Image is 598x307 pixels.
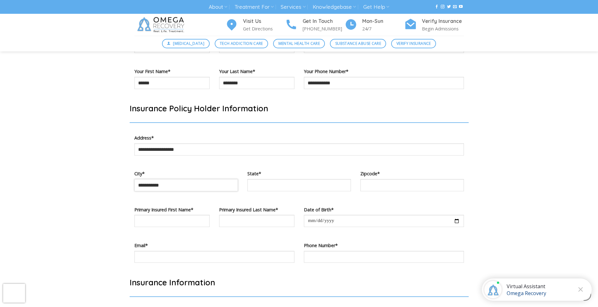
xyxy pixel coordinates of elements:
[422,25,464,32] p: Begin Admissions
[134,68,210,75] label: Your First Name*
[134,14,189,36] img: Omega Recovery
[219,68,294,75] label: Your Last Name*
[281,1,305,13] a: Services
[209,1,227,13] a: About
[134,170,238,177] label: City*
[330,39,386,48] a: Substance Abuse Care
[360,170,464,177] label: Zipcode*
[391,39,436,48] a: Verify Insurance
[304,206,464,213] label: Date of Birth*
[304,242,464,249] label: Phone Number*
[447,5,451,9] a: Follow on Twitter
[278,40,320,46] span: Mental Health Care
[362,17,404,25] h4: Mon-Sun
[285,17,345,33] a: Get In Touch [PHONE_NUMBER]
[362,25,404,32] p: 24/7
[134,134,464,141] label: Address*
[453,5,457,9] a: Send us an email
[404,17,464,33] a: Verify Insurance Begin Admissions
[134,206,210,213] label: Primary Insured First Name*
[134,242,294,249] label: Email*
[220,40,263,46] span: Tech Addiction Care
[303,25,345,32] p: [PHONE_NUMBER]
[441,5,444,9] a: Follow on Instagram
[173,40,204,46] span: [MEDICAL_DATA]
[335,40,381,46] span: Substance Abuse Care
[304,68,464,75] label: Your Phone Number*
[303,17,345,25] h4: Get In Touch
[363,1,389,13] a: Get Help
[243,17,285,25] h4: Visit Us
[313,1,356,13] a: Knowledgebase
[435,5,439,9] a: Follow on Facebook
[162,39,210,48] a: [MEDICAL_DATA]
[247,170,351,177] label: State*
[243,25,285,32] p: Get Directions
[130,103,469,114] h2: Insurance Policy Holder Information
[459,5,463,9] a: Follow on YouTube
[273,39,325,48] a: Mental Health Care
[234,1,274,13] a: Treatment For
[396,40,431,46] span: Verify Insurance
[422,17,464,25] h4: Verify Insurance
[215,39,268,48] a: Tech Addiction Care
[130,277,469,288] h2: Insurance Information
[219,206,294,213] label: Primary Insured Last Name*
[225,17,285,33] a: Visit Us Get Directions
